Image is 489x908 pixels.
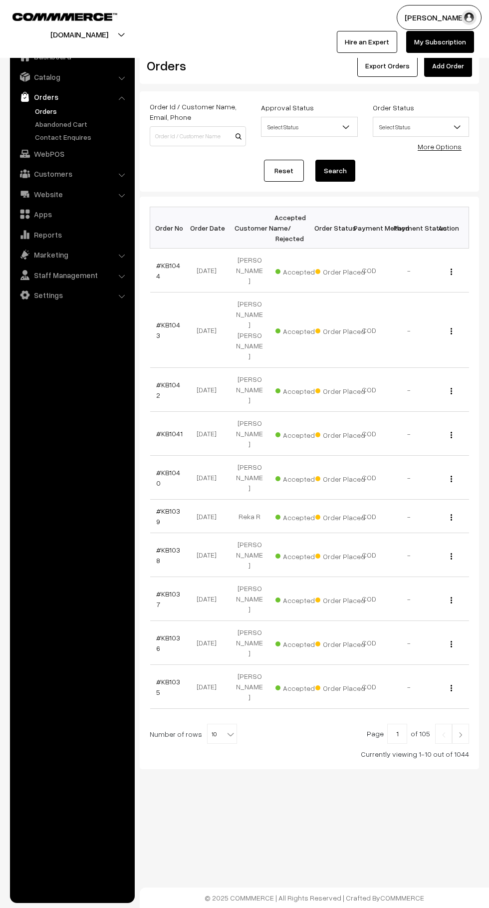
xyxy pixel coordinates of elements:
[451,685,452,691] img: Menu
[230,207,269,249] th: Customer Name
[349,500,389,533] td: COD
[349,456,389,500] td: COD
[230,665,269,709] td: [PERSON_NAME]
[190,207,230,249] th: Order Date
[12,286,131,304] a: Settings
[275,549,325,562] span: Accepted
[156,320,180,339] a: #KB1043
[349,412,389,456] td: COD
[451,432,452,438] img: Menu
[12,226,131,244] a: Reports
[269,207,309,249] th: Accepted / Rejected
[462,10,477,25] img: user
[275,636,325,649] span: Accepted
[315,593,365,605] span: Order Placed
[140,888,489,908] footer: © 2025 COMMMERCE | All Rights Reserved | Crafted By
[315,549,365,562] span: Order Placed
[315,160,355,182] button: Search
[230,456,269,500] td: [PERSON_NAME]
[190,249,230,293] td: [DATE]
[411,729,430,738] span: of 105
[439,732,448,738] img: Left
[315,510,365,523] span: Order Placed
[451,388,452,394] img: Menu
[12,185,131,203] a: Website
[389,533,429,577] td: -
[12,13,117,20] img: COMMMERCE
[32,119,131,129] a: Abandoned Cart
[315,471,365,484] span: Order Placed
[230,533,269,577] td: [PERSON_NAME]
[309,207,349,249] th: Order Status
[451,328,452,334] img: Menu
[451,514,452,521] img: Menu
[451,597,452,604] img: Menu
[12,10,100,22] a: COMMMERCE
[315,680,365,693] span: Order Placed
[12,246,131,264] a: Marketing
[389,249,429,293] td: -
[190,500,230,533] td: [DATE]
[389,368,429,412] td: -
[230,249,269,293] td: [PERSON_NAME]
[156,261,180,280] a: #KB1044
[156,429,183,438] a: #KB1041
[190,577,230,621] td: [DATE]
[275,593,325,605] span: Accepted
[406,31,474,53] a: My Subscription
[349,665,389,709] td: COD
[389,456,429,500] td: -
[315,636,365,649] span: Order Placed
[373,117,469,137] span: Select Status
[389,207,429,249] th: Payment Status
[156,507,180,526] a: #KB1039
[349,577,389,621] td: COD
[275,323,325,336] span: Accepted
[150,101,246,122] label: Order Id / Customer Name, Email, Phone
[230,412,269,456] td: [PERSON_NAME]
[275,510,325,523] span: Accepted
[15,22,143,47] button: [DOMAIN_NAME]
[349,249,389,293] td: COD
[150,749,469,759] div: Currently viewing 1-10 out of 1044
[150,126,246,146] input: Order Id / Customer Name / Customer Email / Customer Phone
[451,641,452,647] img: Menu
[389,621,429,665] td: -
[275,264,325,277] span: Accepted
[190,293,230,368] td: [DATE]
[190,412,230,456] td: [DATE]
[429,207,469,249] th: Action
[418,142,462,151] a: More Options
[349,293,389,368] td: COD
[12,145,131,163] a: WebPOS
[456,732,465,738] img: Right
[349,368,389,412] td: COD
[275,383,325,396] span: Accepted
[349,533,389,577] td: COD
[230,368,269,412] td: [PERSON_NAME]
[230,293,269,368] td: [PERSON_NAME] [PERSON_NAME]
[12,165,131,183] a: Customers
[12,88,131,106] a: Orders
[275,680,325,693] span: Accepted
[190,456,230,500] td: [DATE]
[150,729,202,739] span: Number of rows
[380,894,424,902] a: COMMMERCE
[315,427,365,440] span: Order Placed
[156,380,180,399] a: #KB1042
[424,55,472,77] a: Add Order
[230,621,269,665] td: [PERSON_NAME]
[451,476,452,482] img: Menu
[349,207,389,249] th: Payment Method
[389,293,429,368] td: -
[337,31,397,53] a: Hire an Expert
[12,68,131,86] a: Catalog
[315,383,365,396] span: Order Placed
[190,533,230,577] td: [DATE]
[156,468,180,487] a: #KB1040
[32,106,131,116] a: Orders
[156,633,180,652] a: #KB1036
[190,621,230,665] td: [DATE]
[451,269,452,275] img: Menu
[207,724,237,744] span: 10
